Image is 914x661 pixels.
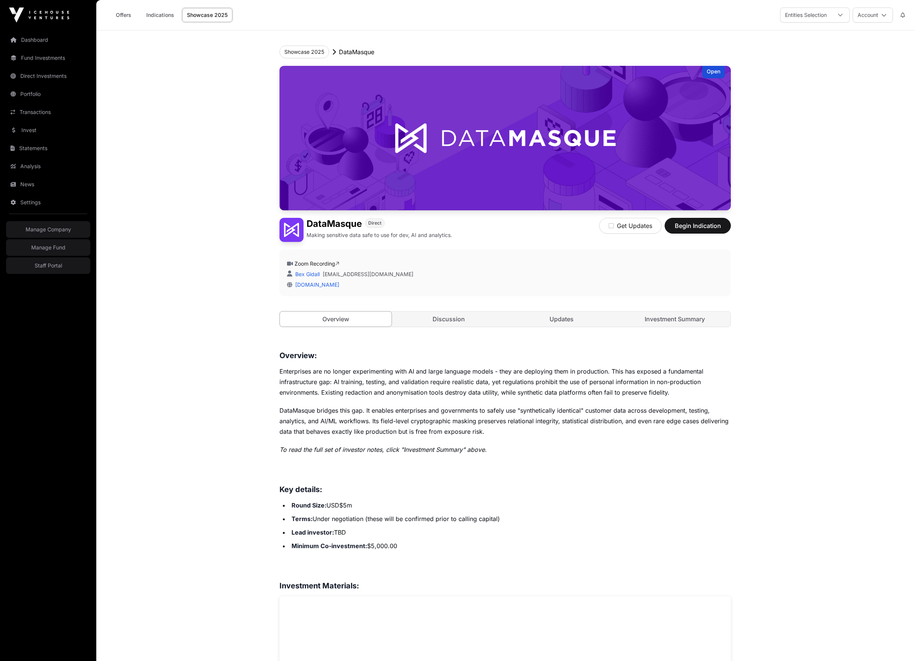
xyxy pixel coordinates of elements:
a: Showcase 2025 [182,8,232,22]
h3: Investment Materials: [279,580,731,592]
a: Staff Portal [6,257,90,274]
a: Invest [6,122,90,138]
p: DataMasque bridges this gap. It enables enterprises and governments to safely use "synthetically ... [279,405,731,437]
a: Portfolio [6,86,90,102]
a: Offers [108,8,138,22]
a: Settings [6,194,90,211]
div: Open [702,66,725,78]
a: Direct Investments [6,68,90,84]
button: Account [853,8,893,23]
a: Bex Gidall [294,271,320,277]
a: Manage Company [6,221,90,238]
a: Analysis [6,158,90,175]
img: DataMasque [279,218,304,242]
button: Showcase 2025 [279,46,329,58]
em: To read the full set of investor notes, click "Investment Summary" above. [279,446,487,453]
a: Updates [506,312,618,327]
li: USD$5m [289,500,731,511]
a: [EMAIL_ADDRESS][DOMAIN_NAME] [323,270,413,278]
p: DataMasque [339,47,374,56]
strong: Round Size: [292,501,326,509]
a: Statements [6,140,90,157]
a: Fund Investments [6,50,90,66]
a: Investment Summary [619,312,731,327]
button: Get Updates [599,218,662,234]
a: Indications [141,8,179,22]
a: Dashboard [6,32,90,48]
a: Transactions [6,104,90,120]
strong: Minimum Co-investment: [292,542,367,550]
span: Begin Indication [674,221,721,230]
p: Enterprises are no longer experimenting with AI and large language models - they are deploying th... [279,366,731,398]
img: DataMasque [279,66,731,210]
nav: Tabs [280,312,730,327]
a: [DOMAIN_NAME] [292,281,339,288]
a: News [6,176,90,193]
button: Begin Indication [665,218,731,234]
li: $5,000.00 [289,541,731,551]
a: Overview [279,311,392,327]
strong: Terms: [292,515,313,523]
img: Icehouse Ventures Logo [9,8,69,23]
h3: Key details: [279,483,731,495]
p: Making sensitive data safe to use for dev, AI and analytics. [307,231,452,239]
strong: Lead investor [292,529,332,536]
a: Zoom Recording [295,260,339,267]
h1: DataMasque [307,218,362,230]
li: Under negotiation (these will be confirmed prior to calling capital) [289,514,731,524]
strong: : [332,529,334,536]
a: Begin Indication [665,225,731,233]
div: Entities Selection [780,8,831,22]
h3: Overview: [279,349,731,362]
a: Manage Fund [6,239,90,256]
li: TBD [289,527,731,538]
span: Direct [368,220,381,226]
a: Discussion [393,312,505,327]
